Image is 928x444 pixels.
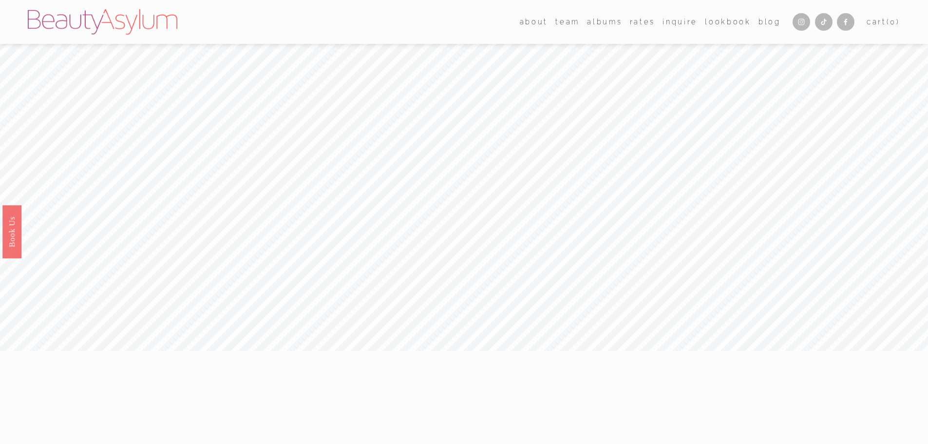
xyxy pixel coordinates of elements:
[890,18,896,26] span: 0
[837,13,854,31] a: Facebook
[663,15,698,29] a: Inquire
[28,9,177,35] img: Beauty Asylum | Bridal Hair &amp; Makeup Charlotte &amp; Atlanta
[630,15,655,29] a: Rates
[815,13,833,31] a: TikTok
[555,16,580,28] span: team
[793,13,810,31] a: Instagram
[555,15,580,29] a: folder dropdown
[867,16,900,28] a: 0 items in cart
[705,15,751,29] a: Lookbook
[587,15,622,29] a: albums
[758,15,781,29] a: Blog
[520,15,548,29] a: folder dropdown
[520,16,548,28] span: about
[2,205,21,258] a: Book Us
[887,18,900,26] span: ( )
